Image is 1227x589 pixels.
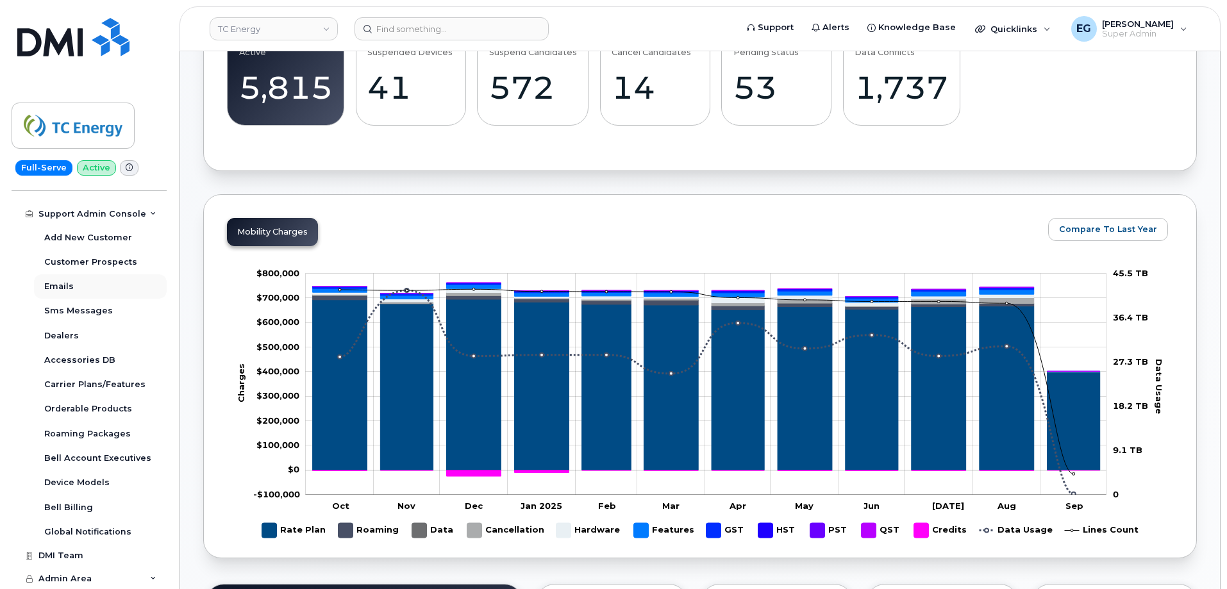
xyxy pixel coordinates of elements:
g: $0 [256,390,299,401]
a: Knowledge Base [858,15,965,40]
div: 53 [733,69,820,106]
a: Cancel Candidates14 [612,36,698,118]
g: Chart [236,268,1165,543]
a: Suspend Candidates572 [489,36,577,118]
div: 572 [489,69,577,106]
tspan: $700,000 [256,292,299,303]
g: $0 [253,489,300,499]
tspan: Oct [332,501,349,511]
tspan: $500,000 [256,342,299,352]
g: Legend [262,518,1139,543]
span: Compare To Last Year [1059,223,1157,235]
span: EG [1076,21,1091,37]
g: $0 [256,268,299,278]
button: Compare To Last Year [1048,218,1168,241]
div: 14 [612,69,698,106]
span: Quicklinks [990,24,1037,34]
span: [PERSON_NAME] [1102,19,1174,29]
a: Alerts [803,15,858,40]
span: Support [758,21,794,34]
g: Hardware [556,518,621,543]
tspan: $600,000 [256,317,299,327]
g: QST [862,518,901,543]
tspan: 27.3 TB [1113,356,1148,367]
span: Knowledge Base [878,21,956,34]
g: $0 [256,342,299,352]
g: Data Usage [980,518,1053,543]
tspan: May [795,501,814,511]
a: Suspended Devices41 [367,36,454,118]
g: Rate Plan [262,518,326,543]
tspan: Nov [397,501,415,511]
a: Data Conflicts1,737 [855,36,948,118]
tspan: Feb [598,501,616,511]
tspan: Sep [1065,501,1083,511]
tspan: $200,000 [256,415,299,426]
g: Lines Count [1065,518,1139,543]
g: Roaming [338,518,399,543]
tspan: Data Usage [1154,358,1164,413]
span: Alerts [822,21,849,34]
g: Data [412,518,455,543]
g: Cancellation [467,518,544,543]
a: Support [738,15,803,40]
tspan: $0 [288,464,299,474]
div: 1,737 [855,69,948,106]
iframe: Messenger Launcher [1171,533,1217,579]
a: Active5,815 [239,36,333,118]
a: TC Energy [210,17,338,40]
g: Features [634,518,694,543]
g: $0 [256,415,299,426]
tspan: [DATE] [932,501,964,511]
input: Find something... [355,17,549,40]
g: Credits [914,518,967,543]
tspan: Charges [236,363,246,402]
tspan: $800,000 [256,268,299,278]
tspan: 36.4 TB [1113,312,1148,322]
tspan: Apr [729,501,746,511]
g: Rate Plan [313,299,1100,470]
tspan: Mar [662,501,680,511]
a: Pending Status53 [733,36,820,118]
tspan: Dec [465,501,483,511]
g: $0 [256,292,299,303]
g: HST [758,518,797,543]
g: GST [706,518,746,543]
tspan: $400,000 [256,366,299,376]
tspan: $300,000 [256,390,299,401]
g: $0 [256,366,299,376]
g: $0 [256,317,299,327]
tspan: 0 [1113,489,1119,499]
tspan: Jun [864,501,880,511]
g: PST [810,518,849,543]
tspan: Aug [997,501,1016,511]
div: 41 [367,69,454,106]
tspan: $100,000 [256,440,299,450]
tspan: 45.5 TB [1113,268,1148,278]
tspan: 18.2 TB [1113,401,1148,411]
div: Eric Gonzalez [1062,16,1196,42]
tspan: -$100,000 [253,489,300,499]
tspan: Jan 2025 [521,501,562,511]
span: Super Admin [1102,29,1174,39]
g: QST [313,283,1100,371]
g: $0 [256,440,299,450]
div: Quicklinks [966,16,1060,42]
tspan: 9.1 TB [1113,445,1142,455]
div: 5,815 [239,69,333,106]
